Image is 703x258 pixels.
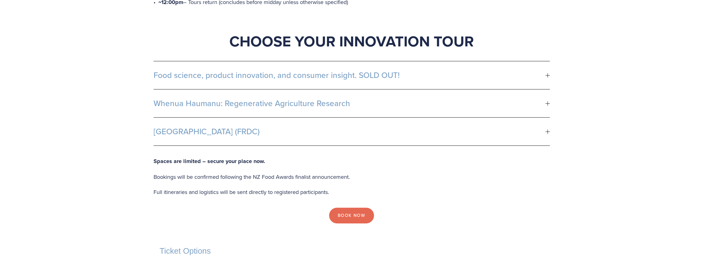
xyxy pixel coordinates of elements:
span: [GEOGRAPHIC_DATA] (FRDC) [154,127,545,136]
button: Food science, product innovation, and consumer insight. SOLD OUT! [154,61,550,89]
p: Bookings will be confirmed following the NZ Food Awards finalist announcement. [154,172,550,182]
h1: Choose Your Innovation Tour [154,32,550,50]
button: Whenua Haumanu: Regenerative Agriculture Research [154,89,550,117]
button: [GEOGRAPHIC_DATA] (FRDC) [154,118,550,145]
span: Food science, product innovation, and consumer insight. SOLD OUT! [154,71,545,80]
a: Book Now [329,208,374,224]
p: Full itineraries and logistics will be sent directly to registered participants. [154,187,550,197]
h2: Ticket Options [160,246,544,256]
span: Whenua Haumanu: Regenerative Agriculture Research [154,99,545,108]
strong: Spaces are limited – secure your place now. [154,157,265,165]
